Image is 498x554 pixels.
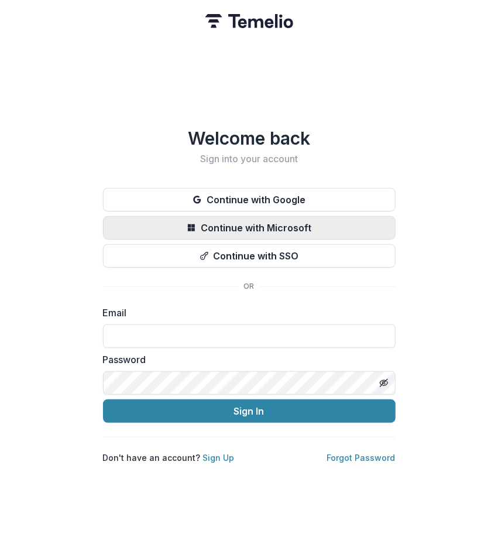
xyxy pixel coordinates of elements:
h2: Sign into your account [103,153,396,165]
button: Sign In [103,399,396,423]
a: Sign Up [203,453,235,463]
button: Continue with SSO [103,244,396,268]
button: Continue with Microsoft [103,216,396,240]
button: Toggle password visibility [375,374,393,392]
img: Temelio [205,14,293,28]
label: Password [103,353,389,367]
p: Don't have an account? [103,452,235,464]
label: Email [103,306,389,320]
h1: Welcome back [103,128,396,149]
button: Continue with Google [103,188,396,211]
a: Forgot Password [327,453,396,463]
